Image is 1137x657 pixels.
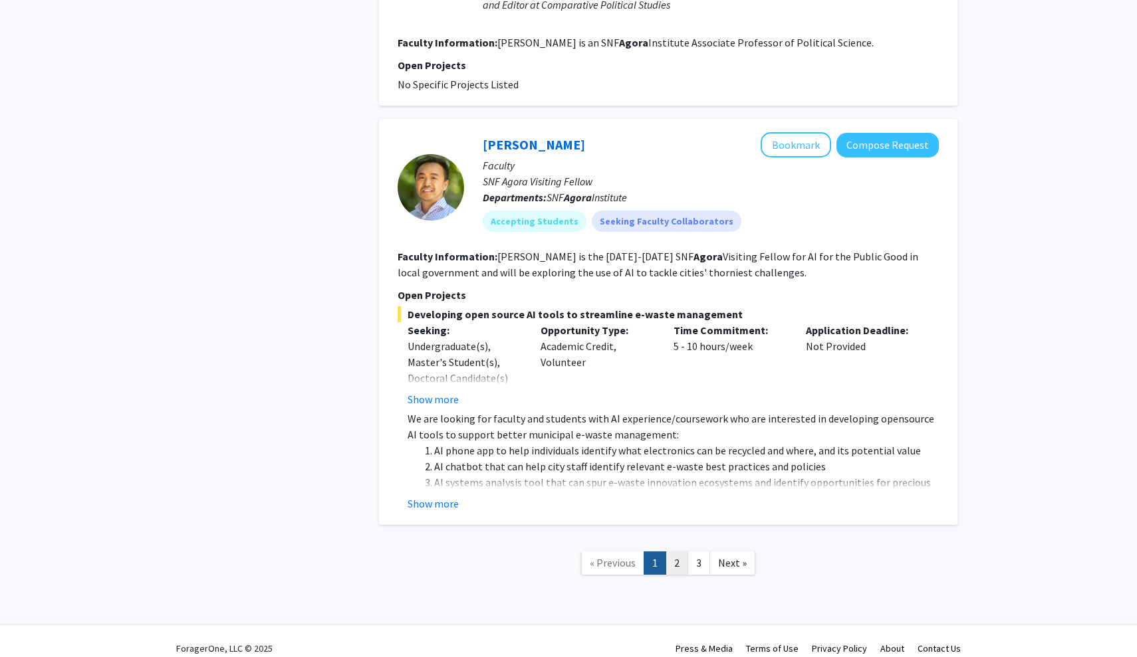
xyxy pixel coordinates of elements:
[806,322,919,338] p: Application Deadline:
[483,191,547,204] b: Departments:
[483,136,585,153] a: [PERSON_NAME]
[408,496,459,512] button: Show more
[434,458,939,474] li: AI chatbot that can help city staff identify relevant e-waste best practices and policies
[812,642,867,654] a: Privacy Policy
[694,250,723,263] b: Agora
[434,474,939,506] li: AI systems analysis tool that can spur e-waste innovation ecosystems and identify opportunities f...
[547,191,627,204] span: SNF Institute
[581,551,644,575] a: Previous Page
[619,36,648,49] b: Agora
[688,551,710,575] a: 3
[709,551,755,575] a: Next
[674,322,787,338] p: Time Commitment:
[398,287,939,303] p: Open Projects
[644,551,666,575] a: 1
[592,211,741,232] mat-chip: Seeking Faculty Collaborators
[836,133,939,157] button: Compose Request to David Park
[718,556,747,569] span: Next »
[666,551,688,575] a: 2
[408,391,459,407] button: Show more
[746,642,799,654] a: Terms of Use
[408,338,521,466] div: Undergraduate(s), Master's Student(s), Doctoral Candidate(s) (PhD, MD, DMD, PharmD, etc.), Postdo...
[880,642,904,654] a: About
[398,306,939,322] span: Developing open source AI tools to streamline e-waste management
[483,173,939,189] p: SNF Agora Visiting Fellow
[379,538,957,592] nav: Page navigation
[10,597,57,647] iframe: Chat
[398,36,497,49] b: Faculty Information:
[483,157,939,173] p: Faculty
[796,322,929,407] div: Not Provided
[531,322,664,407] div: Academic Credit, Volunteer
[541,322,654,338] p: Opportunity Type:
[398,57,939,73] p: Open Projects
[398,250,918,279] fg-read-more: [PERSON_NAME] is the [DATE]-[DATE] SNF Visiting Fellow for AI for the Public Good in local govern...
[497,36,874,49] fg-read-more: [PERSON_NAME] is an SNF Institute Associate Professor of Political Science.
[483,211,586,232] mat-chip: Accepting Students
[408,322,521,338] p: Seeking:
[590,556,636,569] span: « Previous
[434,442,939,458] li: AI phone app to help individuals identify what electronics can be recycled and where, and its pot...
[918,642,961,654] a: Contact Us
[398,78,519,91] span: No Specific Projects Listed
[676,642,733,654] a: Press & Media
[664,322,797,407] div: 5 - 10 hours/week
[761,132,831,157] button: Add David Park to Bookmarks
[398,250,497,263] b: Faculty Information:
[564,191,592,204] b: Agora
[408,411,939,442] p: We are looking for faculty and students with AI experience/coursework who are interested in devel...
